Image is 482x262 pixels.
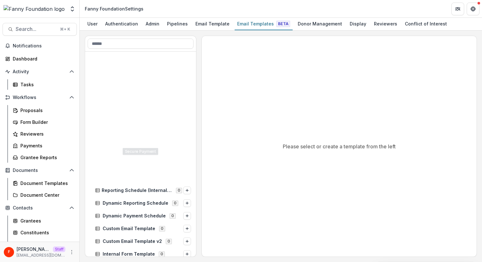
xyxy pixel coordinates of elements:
[20,154,72,161] div: Grantee Reports
[143,19,162,28] div: Admin
[103,213,166,219] span: Dynamic Payment Schedule
[235,18,293,30] a: Email Templates Beta
[13,168,67,173] span: Documents
[103,239,162,244] span: Custom Email Template v2
[4,5,65,13] img: Fanny Foundation logo
[103,18,141,30] a: Authentication
[183,237,191,245] button: Options
[20,119,72,125] div: Form Builder
[402,19,449,28] div: Conflict of Interest
[17,252,65,258] p: [EMAIL_ADDRESS][DOMAIN_NAME]
[20,217,72,224] div: Grantees
[3,67,77,77] button: Open Activity
[103,226,155,231] span: Custom Email Template
[3,203,77,213] button: Open Contacts
[8,250,10,254] div: Fanny
[13,55,72,62] div: Dashboard
[103,201,168,206] span: Dynamic Reporting Schedule
[183,212,191,220] button: Options
[10,227,77,238] a: Constituents
[283,143,396,150] p: Please select or create a template from the left
[451,3,464,15] button: Partners
[10,105,77,116] a: Proposals
[103,251,155,257] span: Internal Form Template
[347,19,369,28] div: Display
[10,190,77,200] a: Document Center
[172,201,178,206] span: 0
[13,95,67,100] span: Workflows
[183,225,191,232] button: Options
[159,251,165,257] span: 0
[20,131,72,137] div: Reviewers
[59,26,71,33] div: ⌘ + K
[3,92,77,103] button: Open Workflows
[193,19,232,28] div: Email Template
[53,246,65,252] p: Staff
[10,152,77,163] a: Grantee Reports
[68,3,77,15] button: Open entity switcher
[10,216,77,226] a: Grantees
[164,18,190,30] a: Pipelines
[402,18,449,30] a: Conflict of Interest
[102,188,172,193] span: Reporting Schedule (Internal / External)
[143,18,162,30] a: Admin
[92,185,194,195] div: Reporting Schedule (Internal / External)0Options
[20,180,72,187] div: Document Templates
[3,23,77,36] button: Search...
[92,211,194,221] div: Dynamic Payment Schedule0Options
[20,192,72,198] div: Document Center
[347,18,369,30] a: Display
[10,129,77,139] a: Reviewers
[10,239,77,250] a: Communications
[20,107,72,114] div: Proposals
[3,53,77,64] a: Dashboard
[20,142,72,149] div: Payments
[85,5,143,12] div: Fanny Foundation Settings
[92,249,194,259] div: Internal Form Template0Options
[92,223,194,234] div: Custom Email Template0Options
[82,4,146,13] nav: breadcrumb
[13,69,67,74] span: Activity
[16,26,56,32] span: Search...
[295,19,345,28] div: Donor Management
[85,18,100,30] a: User
[92,198,194,208] div: Dynamic Reporting Schedule0Options
[68,248,76,256] button: More
[193,18,232,30] a: Email Template
[276,21,290,27] span: Beta
[10,117,77,127] a: Form Builder
[10,140,77,151] a: Payments
[235,19,293,28] div: Email Templates
[183,187,191,194] button: Options
[10,178,77,188] a: Document Templates
[17,246,50,252] p: [PERSON_NAME]
[85,19,100,28] div: User
[13,43,74,49] span: Notifications
[183,199,191,207] button: Options
[166,239,172,244] span: 0
[176,188,182,193] span: 0
[92,236,194,246] div: Custom Email Template v20Options
[20,81,72,88] div: Tasks
[3,165,77,175] button: Open Documents
[13,205,67,211] span: Contacts
[103,19,141,28] div: Authentication
[183,250,191,258] button: Options
[20,241,72,248] div: Communications
[371,19,400,28] div: Reviewers
[170,213,176,218] span: 0
[10,79,77,90] a: Tasks
[159,226,165,231] span: 0
[371,18,400,30] a: Reviewers
[3,41,77,51] button: Notifications
[164,19,190,28] div: Pipelines
[20,229,72,236] div: Constituents
[295,18,345,30] a: Donor Management
[467,3,479,15] button: Get Help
